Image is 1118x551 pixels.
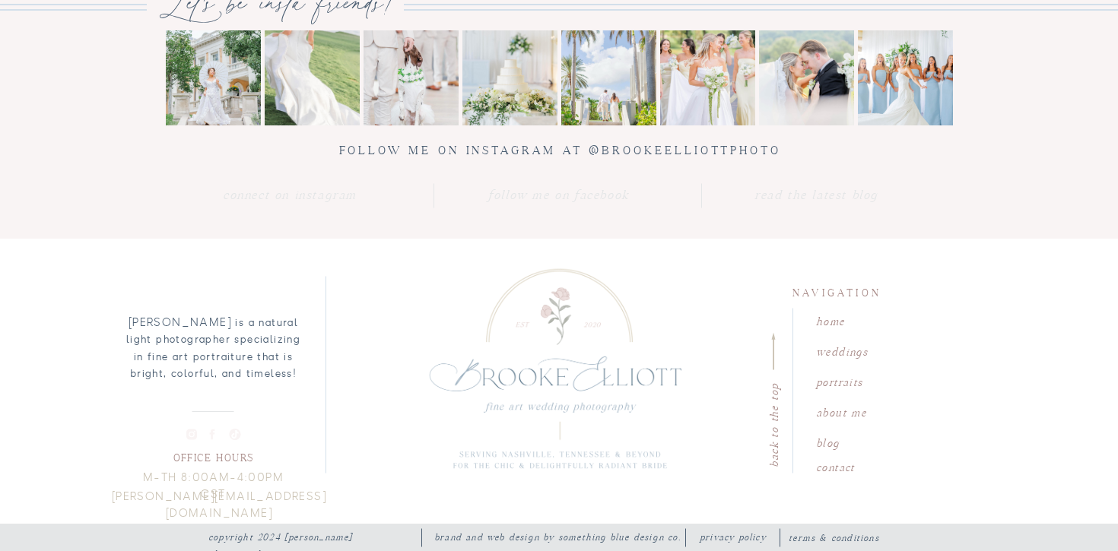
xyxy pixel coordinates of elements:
[694,530,772,544] a: privacy policy
[792,283,879,298] p: Navigation
[129,470,297,492] p: M-TH 8:00AM-4:00PM CST
[816,458,903,473] a: contact
[200,310,380,325] p: you need to know that you are
[858,30,953,125] img: Teaser for Connor and Ben’s wedding film!!😍 Currently editing their gallery and I constantly find...
[816,373,903,388] a: portraits
[816,434,903,448] a: blog
[816,404,903,418] a: about me
[208,530,414,544] a: COPYRIGHT 2024 [PERSON_NAME] photography
[319,141,800,163] p: Follow me on instagram at @brookeelliottphoto
[765,381,780,467] a: back to the top
[434,530,685,544] nav: brand and web design by something blue design co.
[219,185,360,207] a: Connect on instagram
[660,30,755,125] img: The best candid moment of Sarah and Jack’s wedding🤣 Being a wife is such a rewarding experience e...
[745,185,887,207] a: read the latest blog
[773,530,894,545] a: terms & conditions
[265,30,360,125] img: Who doesn’t love a blooper reel?!?!😂 Isaac outdid himself on this one! Enjoy 🤍🫶🏼 #nashvilleweddin...
[462,30,557,125] img: The most beautiful coastal wedding day in small town Alabama. Words cannot begin to describe the ...
[110,489,329,511] a: [PERSON_NAME][EMAIL_ADDRESS][DOMAIN_NAME]
[163,448,264,463] p: office hours
[364,30,459,125] img: Fancy gave main character energy all day, and none of us were upset about it☺️
[561,30,656,125] img: These hot days are reminding me of one of the hottest but most beautiful wedding days of 2024!! P...
[816,312,903,327] a: home
[759,30,854,125] img: Why do I always see that high end photographers always have to be professional? Like duh…? But al...
[177,248,412,292] p: In these featured galleries, you'll find a showcase of the heartfelt connections, the joyous cele...
[122,315,304,400] p: [PERSON_NAME] is a natural light photographer specializing in fine art portraiture that is bright...
[166,30,261,125] img: A moment for the bride..🤍 Days 1 and 2 at this Colorado retreat have been so life giving, inspira...
[488,185,630,207] a: follow me on facebook
[816,343,903,357] a: weddings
